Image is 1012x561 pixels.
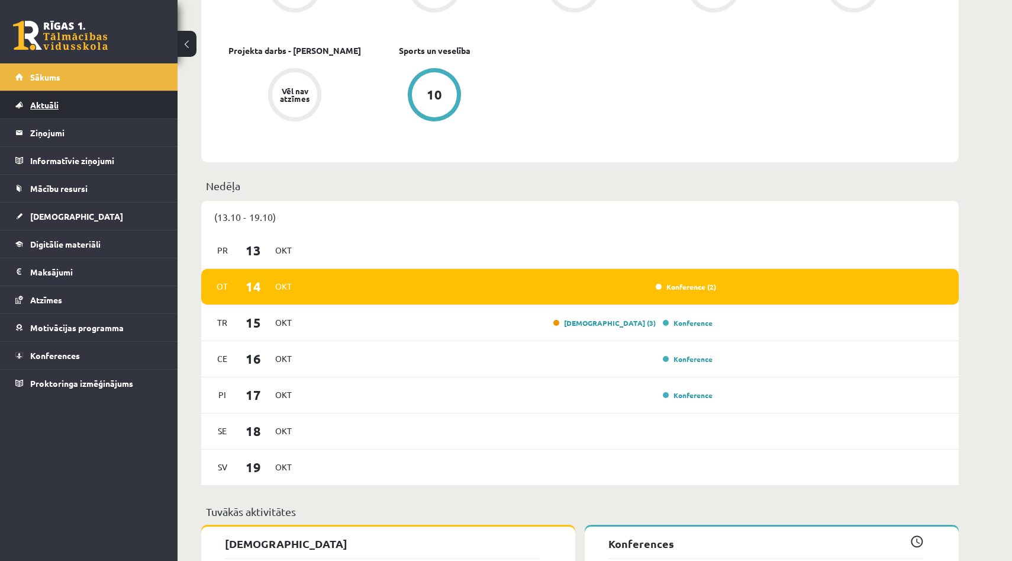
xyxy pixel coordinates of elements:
span: 13 [235,241,272,260]
a: Sports un veselība [399,44,470,57]
span: Ce [210,350,235,368]
a: Mācību resursi [15,175,163,202]
span: 14 [235,277,272,296]
span: Sv [210,458,235,476]
div: (13.10 - 19.10) [201,201,959,233]
span: Okt [271,241,296,259]
a: Konference (2) [656,282,716,291]
a: Vēl nav atzīmes [225,68,365,124]
span: Konferences [30,350,80,361]
a: 10 [365,68,504,124]
span: Aktuāli [30,100,59,110]
a: Rīgas 1. Tālmācības vidusskola [13,21,108,50]
span: Se [210,422,235,440]
p: Tuvākās aktivitātes [206,504,954,520]
a: Konferences [15,342,163,369]
p: [DEMOGRAPHIC_DATA] [225,536,540,552]
a: Motivācijas programma [15,314,163,341]
span: 17 [235,385,272,405]
legend: Informatīvie ziņojumi [30,147,163,174]
a: Digitālie materiāli [15,230,163,258]
a: [DEMOGRAPHIC_DATA] (3) [553,318,656,328]
span: Pi [210,386,235,404]
span: 19 [235,457,272,477]
a: Konference [663,390,713,400]
a: Ziņojumi [15,119,163,146]
span: Digitālie materiāli [30,239,101,249]
span: [DEMOGRAPHIC_DATA] [30,211,123,222]
span: Pr [210,241,235,259]
div: 10 [427,88,442,101]
span: 18 [235,421,272,441]
span: 15 [235,313,272,332]
span: Tr [210,313,235,332]
span: Okt [271,386,296,404]
span: Okt [271,458,296,476]
span: Okt [271,313,296,332]
legend: Ziņojumi [30,119,163,146]
a: Maksājumi [15,258,163,286]
a: Informatīvie ziņojumi [15,147,163,174]
legend: Maksājumi [30,258,163,286]
a: Proktoringa izmēģinājums [15,370,163,397]
span: Motivācijas programma [30,322,124,333]
a: Konference [663,354,713,364]
a: Atzīmes [15,286,163,313]
span: Okt [271,422,296,440]
a: Konference [663,318,713,328]
a: [DEMOGRAPHIC_DATA] [15,203,163,230]
a: Sākums [15,63,163,91]
p: Konferences [608,536,923,552]
span: Okt [271,277,296,296]
span: Proktoringa izmēģinājums [30,378,133,389]
span: Atzīmes [30,294,62,305]
span: Mācību resursi [30,183,88,194]
span: Ot [210,277,235,296]
span: Sākums [30,72,60,82]
div: Vēl nav atzīmes [278,87,311,102]
a: Projekta darbs - [PERSON_NAME] [228,44,361,57]
a: Aktuāli [15,91,163,118]
p: Nedēļa [206,178,954,194]
span: Okt [271,350,296,368]
span: 16 [235,349,272,368]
